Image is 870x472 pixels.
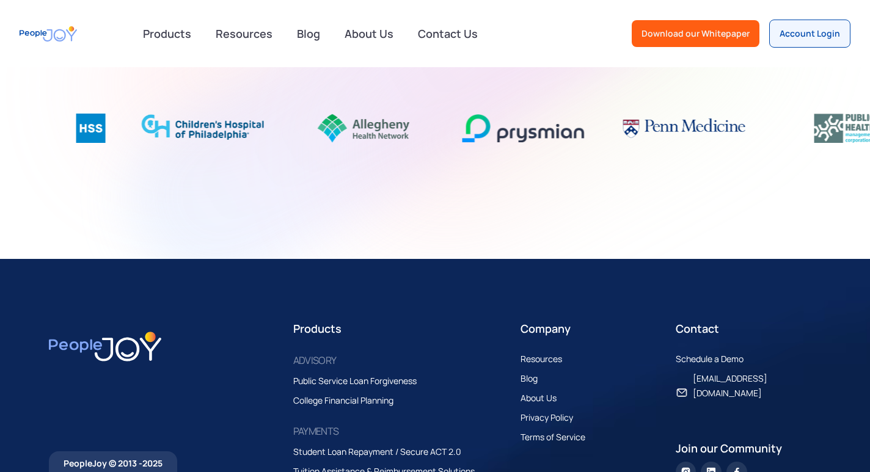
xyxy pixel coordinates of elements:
div: Blog [521,371,538,386]
div: Contact [676,320,821,337]
div: Join our Community [676,440,821,457]
div: Privacy Policy [521,410,573,425]
div: Products [293,320,511,337]
a: About Us [337,20,401,47]
div: ADVISORY [293,352,337,369]
div: Resources [521,352,562,366]
div: Public Service Loan Forgiveness [293,374,417,388]
div: Company [521,320,666,337]
div: College Financial Planning [293,393,393,408]
a: Blog [521,371,550,386]
a: About Us [521,391,569,405]
a: Student Loan Repayment / Secure ACT 2.0 [293,445,473,459]
div: About Us [521,391,557,405]
a: Schedule a Demo [676,352,756,366]
div: PeopleJoy © 2013 - [64,457,163,470]
div: Terms of Service [521,430,585,445]
a: Privacy Policy [521,410,585,425]
span: 2025 [142,457,163,469]
a: Resources [208,20,280,47]
a: College Financial Planning [293,393,406,408]
a: Terms of Service [521,430,598,445]
div: Account Login [780,27,840,40]
a: Download our Whitepaper [632,20,759,47]
div: PAYMENTS [293,423,339,440]
div: [EMAIL_ADDRESS][DOMAIN_NAME] [693,371,809,401]
a: Contact Us [411,20,485,47]
a: Account Login [769,20,850,48]
div: Products [136,21,199,46]
a: home [20,20,77,48]
div: Student Loan Repayment / Secure ACT 2.0 [293,445,461,459]
a: Resources [521,352,574,366]
a: Public Service Loan Forgiveness [293,374,429,388]
a: [EMAIL_ADDRESS][DOMAIN_NAME] [676,371,821,401]
div: Download our Whitepaper [642,27,750,40]
div: Schedule a Demo [676,352,744,366]
a: Blog [290,20,327,47]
